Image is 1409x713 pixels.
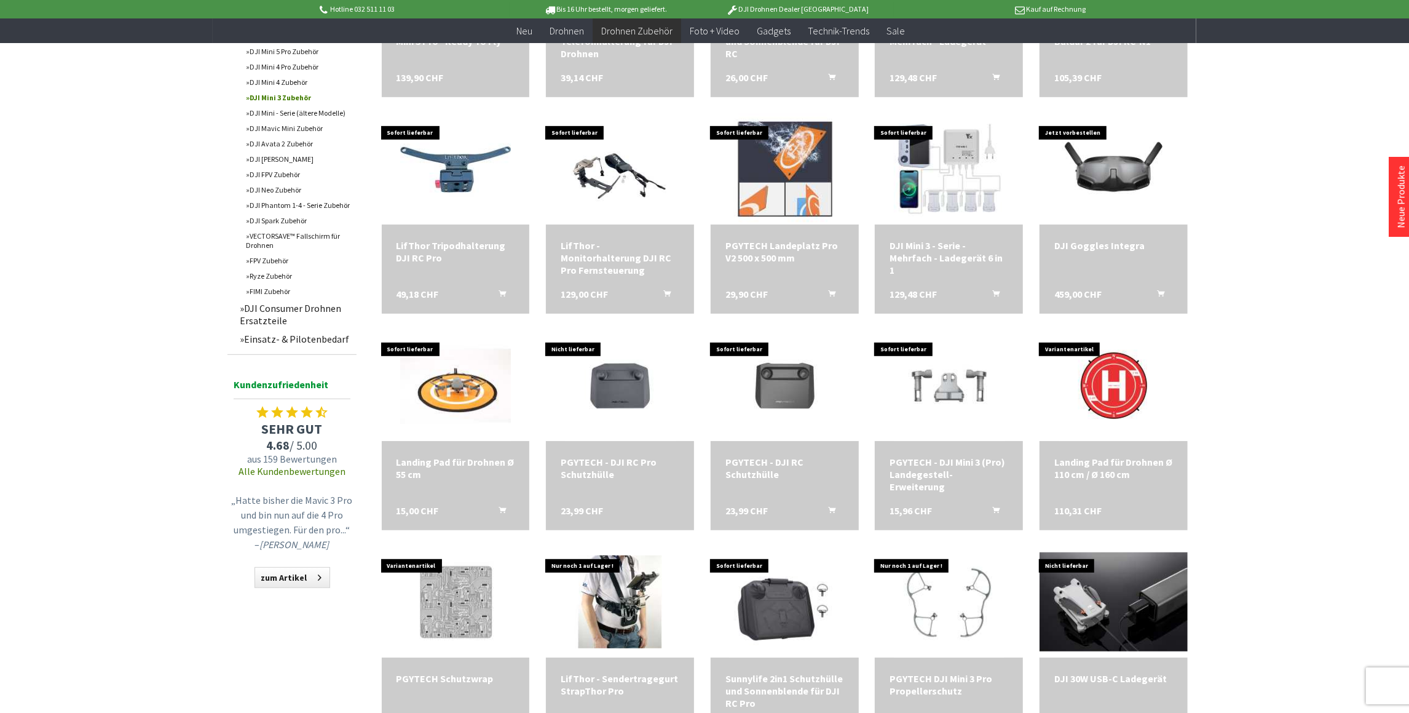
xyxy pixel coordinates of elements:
[227,437,357,453] span: / 5.00
[561,504,603,517] span: 23,99 CHF
[894,114,1004,225] img: DJI Mini 3 - Serie - Mehrfach - Ladegerät 6 in 1
[240,44,357,59] a: DJI Mini 5 Pro Zubehör
[1040,552,1188,651] img: DJI 30W USB-C Ladegerät
[878,18,914,44] a: Sale
[725,71,768,84] span: 26,00 CHF
[508,18,541,44] a: Neu
[561,71,603,84] span: 39,14 CHF
[890,504,932,517] span: 15,96 CHF
[227,453,357,465] span: aus 159 Bewertungen
[725,288,768,300] span: 29,90 CHF
[240,59,357,74] a: DJI Mini 4 Pro Zubehör
[239,465,345,477] a: Alle Kundenbewertungen
[267,437,290,453] span: 4.68
[977,288,1007,304] button: In den Warenkorb
[813,504,843,520] button: In den Warenkorb
[227,420,357,437] span: SEHR GUT
[808,25,869,37] span: Technik-Trends
[690,25,740,37] span: Foto + Video
[729,330,840,441] img: PGYTECH - DJI RC Schutzhülle
[1054,672,1173,685] a: DJI 30W USB-C Ladegerät 30,01 CHF
[701,2,893,17] p: DJI Drohnen Dealer [GEOGRAPHIC_DATA]
[890,71,937,84] span: 129,48 CHF
[890,239,1008,276] div: DJI Mini 3 - Serie - Mehrfach - Ladegerät 6 in 1
[890,239,1008,276] a: DJI Mini 3 - Serie - Mehrfach - Ladegerät 6 in 1 129,48 CHF In den Warenkorb
[240,105,357,121] a: DJI Mini - Serie (ältere Modelle)
[593,18,681,44] a: Drohnen Zubehör
[725,239,844,264] a: PGYTECH Landeplatz Pro V2 500 x 500 mm 29,90 CHF In den Warenkorb
[1054,456,1173,480] div: Landing Pad für Drohnen Ø 110 cm / Ø 160 cm
[1142,288,1172,304] button: In den Warenkorb
[1054,504,1102,517] span: 110,31 CHF
[397,288,439,300] span: 49,18 CHF
[400,114,511,225] img: LifThor Tripodhalterung DJI RC Pro
[400,330,511,441] img: Landing Pad für Drohnen Ø 55 cm
[565,330,676,441] img: PGYTECH - DJI RC Pro Schutzhülle
[484,504,513,520] button: In den Warenkorb
[510,2,701,17] p: Bis 16 Uhr bestellt, morgen geliefert.
[1054,456,1173,480] a: Landing Pad für Drohnen Ø 110 cm / Ø 160 cm 110,31 CHF
[240,228,357,253] a: VECTORSAVE™ Fallschirm für Drohnen
[725,456,844,480] div: PGYTECH - DJI RC Schutzhülle
[886,25,905,37] span: Sale
[729,547,840,658] img: Sunnylife 2in1 Schutzhülle und Sonnenblende für DJI RC Pro
[649,288,678,304] button: In den Warenkorb
[541,18,593,44] a: Drohnen
[561,672,679,697] div: LifThor - Sendertragegurt StrapThor Pro
[1054,672,1173,685] div: DJI 30W USB-C Ladegerät
[397,456,515,480] div: Landing Pad für Drohnen Ø 55 cm
[561,239,679,276] div: LifThor - Monitorhalterung DJI RC Pro Fernsteuerung
[1054,239,1173,252] a: DJI Goggles Integra 459,00 CHF In den Warenkorb
[234,330,357,348] a: Einsatz- & Pilotenbedarf
[561,672,679,697] a: LifThor - Sendertragegurt StrapThor Pro 159,59 CHF In den Warenkorb
[1395,165,1407,228] a: Neue Produkte
[240,121,357,136] a: DJI Mavic Mini Zubehör
[240,182,357,197] a: DJI Neo Zubehör
[240,284,357,299] a: FIMI Zubehör
[240,151,357,167] a: DJI [PERSON_NAME]
[484,288,513,304] button: In den Warenkorb
[725,456,844,480] a: PGYTECH - DJI RC Schutzhülle 23,99 CHF In den Warenkorb
[240,213,357,228] a: DJI Spark Zubehör
[516,25,532,37] span: Neu
[397,672,515,685] div: PGYTECH Schutzwrap
[813,288,843,304] button: In den Warenkorb
[397,456,515,480] a: Landing Pad für Drohnen Ø 55 cm 15,00 CHF In den Warenkorb
[1059,330,1169,441] img: Landing Pad für Drohnen Ø 110 cm / Ø 160 cm
[240,167,357,182] a: DJI FPV Zubehör
[725,504,768,517] span: 23,99 CHF
[890,672,1008,697] a: PGYTECH DJI Mini 3 Pro Propellerschutz 22,99 CHF In den Warenkorb
[546,556,694,649] img: LifThor - Sendertragegurt StrapThor Pro
[240,253,357,268] a: FPV Zubehör
[1040,120,1188,219] img: DJI Goggles Integra
[240,90,357,105] a: DJI Mini 3 Zubehör
[894,547,1004,658] img: PGYTECH DJI Mini 3 Pro Propellerschutz
[255,567,330,588] a: zum Artikel
[601,25,673,37] span: Drohnen Zubehör
[977,71,1007,87] button: In den Warenkorb
[240,136,357,151] a: DJI Avata 2 Zubehör
[725,239,844,264] div: PGYTECH Landeplatz Pro V2 500 x 500 mm
[240,74,357,90] a: DJI Mini 4 Zubehör
[397,672,515,685] a: PGYTECH Schutzwrap 24,99 CHF
[317,2,509,17] p: Hotline 032 511 11 03
[546,122,694,216] img: LifThor - Monitorhalterung DJI RC Pro Fernsteuerung
[890,288,937,300] span: 129,48 CHF
[397,239,515,264] a: LifThor Tripodhalterung DJI RC Pro 49,18 CHF In den Warenkorb
[397,71,444,84] span: 139,90 CHF
[1054,71,1102,84] span: 105,39 CHF
[890,672,1008,697] div: PGYTECH DJI Mini 3 Pro Propellerschutz
[890,456,1008,493] div: PGYTECH - DJI Mini 3 (Pro) Landegestell-Erweiterung
[681,18,748,44] a: Foto + Video
[561,288,608,300] span: 129,00 CHF
[813,71,843,87] button: In den Warenkorb
[1054,239,1173,252] div: DJI Goggles Integra
[231,493,353,552] p: „Hatte bisher die Mavic 3 Pro und bin nun auf die 4 Pro umgestiegen. Für den pro...“ –
[757,25,791,37] span: Gadgets
[1054,288,1102,300] span: 459,00 CHF
[729,114,840,225] img: PGYTECH Landeplatz Pro V2 500 x 500 mm
[397,504,439,517] span: 15,00 CHF
[240,268,357,284] a: Ryze Zubehör
[799,18,878,44] a: Technik-Trends
[234,376,350,399] span: Kundenzufriedenheit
